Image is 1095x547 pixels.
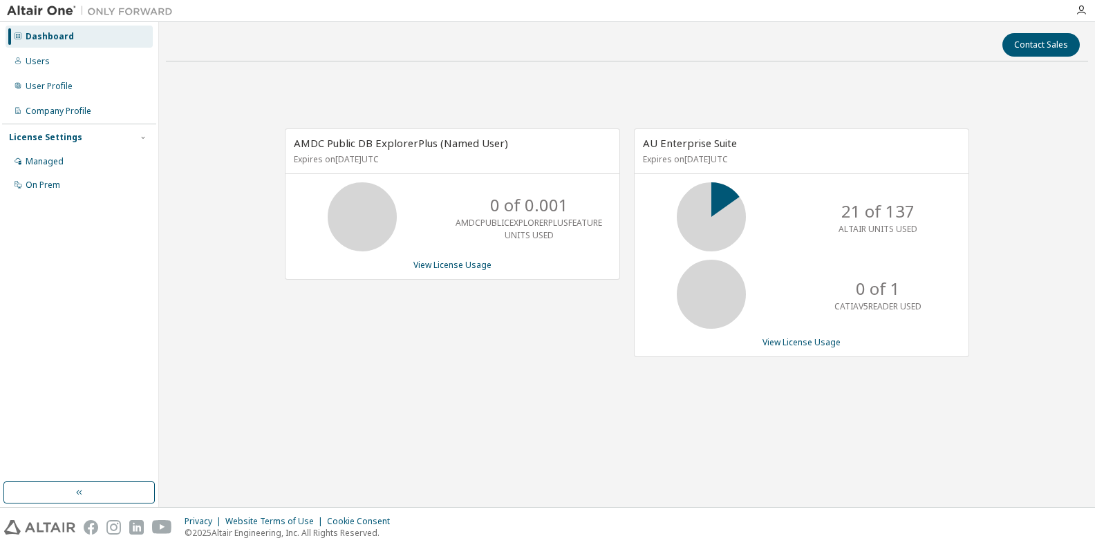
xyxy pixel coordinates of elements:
[327,516,398,527] div: Cookie Consent
[762,336,841,348] a: View License Usage
[26,56,50,67] div: Users
[643,136,737,150] span: AU Enterprise Suite
[1002,33,1080,57] button: Contact Sales
[129,520,144,535] img: linkedin.svg
[84,520,98,535] img: facebook.svg
[26,106,91,117] div: Company Profile
[294,153,608,165] p: Expires on [DATE] UTC
[225,516,327,527] div: Website Terms of Use
[26,180,60,191] div: On Prem
[106,520,121,535] img: instagram.svg
[9,132,82,143] div: License Settings
[413,259,492,271] a: View License Usage
[856,277,900,300] p: 0 of 1
[643,153,957,165] p: Expires on [DATE] UTC
[185,527,398,539] p: © 2025 Altair Engineering, Inc. All Rights Reserved.
[841,200,915,223] p: 21 of 137
[185,516,225,527] div: Privacy
[26,81,73,92] div: User Profile
[4,520,75,535] img: altair_logo.svg
[456,217,602,240] p: AMDCPUBLICEXPLORERPLUSFEATURE UNITS USED
[294,136,508,150] span: AMDC Public DB ExplorerPlus (Named User)
[490,193,568,217] p: 0 of 0.001
[7,4,180,18] img: Altair One
[839,223,917,235] p: ALTAIR UNITS USED
[26,31,74,42] div: Dashboard
[152,520,172,535] img: youtube.svg
[834,300,921,312] p: CATIAV5READER USED
[26,156,64,167] div: Managed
